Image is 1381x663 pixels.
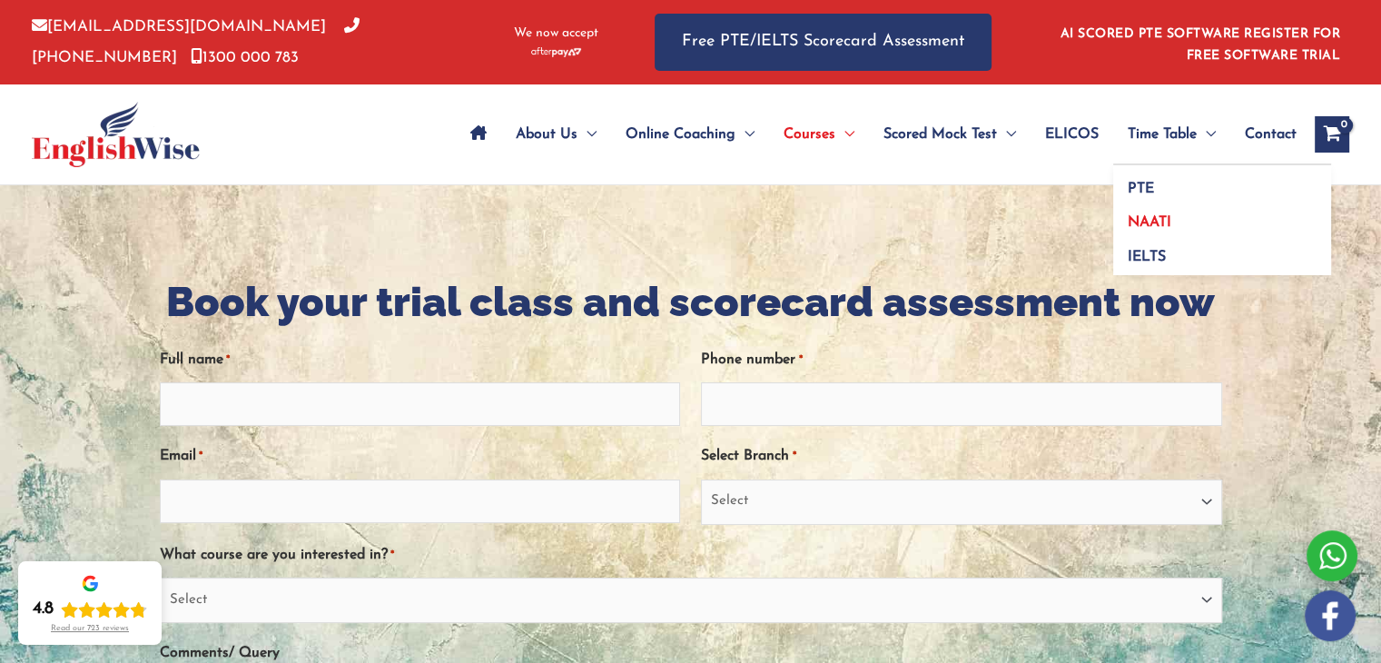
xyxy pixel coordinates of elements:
[1113,103,1230,166] a: Time TableMenu Toggle
[1245,103,1297,166] span: Contact
[501,103,611,166] a: About UsMenu Toggle
[869,103,1031,166] a: Scored Mock TestMenu Toggle
[51,624,129,634] div: Read our 723 reviews
[514,25,598,43] span: We now accept
[33,599,54,620] div: 4.8
[1305,590,1356,641] img: white-facebook.png
[784,103,835,166] span: Courses
[32,19,360,64] a: [PHONE_NUMBER]
[160,345,230,375] label: Full name
[1050,13,1349,72] aside: Header Widget 1
[997,103,1016,166] span: Menu Toggle
[883,103,997,166] span: Scored Mock Test
[735,103,755,166] span: Menu Toggle
[531,47,581,57] img: Afterpay-Logo
[1031,103,1113,166] a: ELICOS
[160,540,394,570] label: What course are you interested in?
[33,599,147,620] div: Rating: 4.8 out of 5
[701,441,795,471] label: Select Branch
[1113,233,1331,275] a: IELTS
[1060,27,1341,63] a: AI SCORED PTE SOFTWARE REGISTER FOR FREE SOFTWARE TRIAL
[1315,116,1349,153] a: View Shopping Cart, empty
[1197,103,1216,166] span: Menu Toggle
[160,276,1222,330] h2: Book your trial class and scorecard assessment now
[577,103,597,166] span: Menu Toggle
[516,103,577,166] span: About Us
[1113,200,1331,234] a: NAATI
[1230,103,1297,166] a: Contact
[1113,165,1331,200] a: PTE
[191,50,299,65] a: 1300 000 783
[32,19,326,35] a: [EMAIL_ADDRESS][DOMAIN_NAME]
[701,345,802,375] label: Phone number
[32,102,200,167] img: cropped-ew-logo
[835,103,854,166] span: Menu Toggle
[626,103,735,166] span: Online Coaching
[1045,103,1099,166] span: ELICOS
[1128,250,1166,264] span: IELTS
[1128,103,1197,166] span: Time Table
[160,441,202,471] label: Email
[769,103,869,166] a: CoursesMenu Toggle
[1128,215,1171,230] span: NAATI
[1128,182,1154,196] span: PTE
[655,14,991,71] a: Free PTE/IELTS Scorecard Assessment
[456,103,1297,166] nav: Site Navigation: Main Menu
[611,103,769,166] a: Online CoachingMenu Toggle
